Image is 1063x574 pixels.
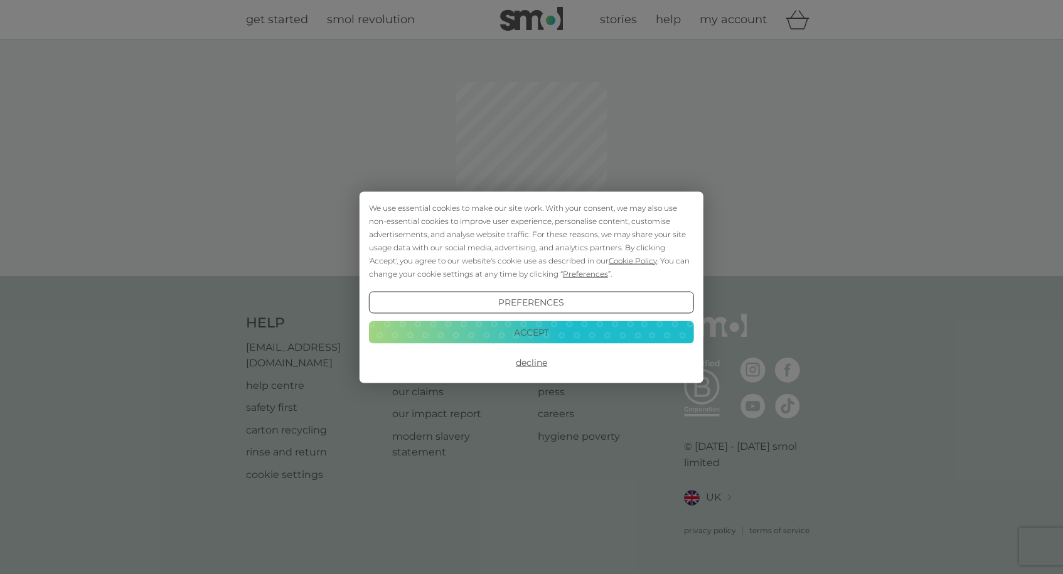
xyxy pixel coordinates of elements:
button: Accept [369,321,694,344]
div: We use essential cookies to make our site work. With your consent, we may also use non-essential ... [369,201,694,280]
span: Cookie Policy [609,255,657,265]
button: Preferences [369,291,694,314]
span: Preferences [563,268,608,278]
div: Cookie Consent Prompt [360,191,703,383]
button: Decline [369,351,694,374]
